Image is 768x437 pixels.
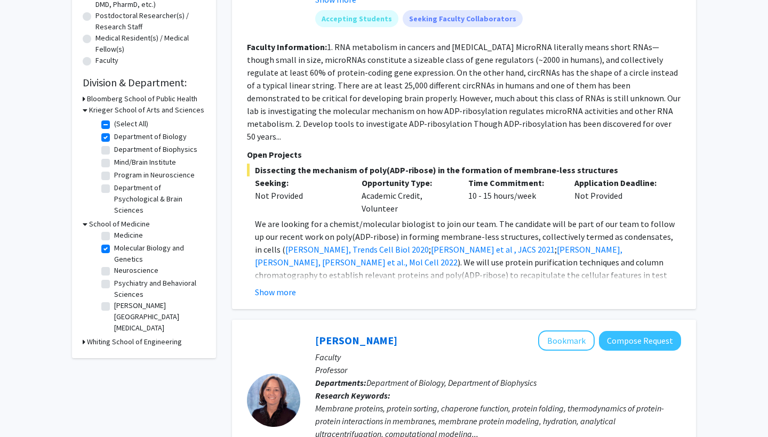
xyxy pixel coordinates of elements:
h3: School of Medicine [89,218,150,230]
iframe: Chat [8,389,45,429]
p: Professor [315,363,681,376]
label: Department of Biology [114,131,187,142]
label: [PERSON_NAME][GEOGRAPHIC_DATA][MEDICAL_DATA] [114,300,203,334]
b: Research Keywords: [315,390,390,401]
label: Postdoctoral Researcher(s) / Research Staff [95,10,205,33]
p: We are looking for a chemist/molecular biologist to join our team. The candidate will be part of ... [255,217,681,307]
mat-chip: Seeking Faculty Collaborators [403,10,523,27]
label: Neuroscience [114,265,158,276]
button: Add Karen Fleming to Bookmarks [538,330,595,351]
p: Faculty [315,351,681,363]
p: Opportunity Type: [362,176,452,189]
p: Seeking: [255,176,346,189]
b: Faculty Information: [247,42,327,52]
h3: Whiting School of Engineering [87,336,182,347]
button: Show more [255,286,296,298]
label: (Select All) [114,118,148,130]
label: Faculty [95,55,118,66]
a: [PERSON_NAME], Trends Cell Biol 2020 [285,244,429,255]
p: Open Projects [247,148,681,161]
label: Medicine [114,230,143,241]
div: Not Provided [566,176,673,215]
div: Academic Credit, Volunteer [354,176,460,215]
h2: Division & Department: [83,76,205,89]
span: Department of Biology, Department of Biophysics [366,377,537,388]
h3: Bloomberg School of Public Health [87,93,197,104]
a: [PERSON_NAME] et al , JACS 2021 [431,244,555,255]
label: Psychiatry and Behavioral Sciences [114,278,203,300]
p: Application Deadline: [574,176,665,189]
div: Not Provided [255,189,346,202]
label: Mind/Brain Institute [114,157,176,168]
span: Dissecting the mechanism of poly(ADP-ribose) in the formation of membrane-less structures [247,164,681,176]
h3: Krieger School of Arts and Sciences [89,104,204,116]
div: 10 - 15 hours/week [460,176,567,215]
mat-chip: Accepting Students [315,10,398,27]
label: Department of Psychological & Brain Sciences [114,182,203,216]
label: Program in Neuroscience [114,169,195,181]
p: Time Commitment: [468,176,559,189]
fg-read-more: 1. RNA metabolism in cancers and [MEDICAL_DATA] MicroRNA literally means short RNAs—though small ... [247,42,681,142]
a: [PERSON_NAME] [315,334,397,347]
label: Medical Resident(s) / Medical Fellow(s) [95,33,205,55]
label: Department of Biophysics [114,144,197,155]
b: Departments: [315,377,366,388]
button: Compose Request to Karen Fleming [599,331,681,351]
label: Molecular Biology and Genetics [114,242,203,265]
